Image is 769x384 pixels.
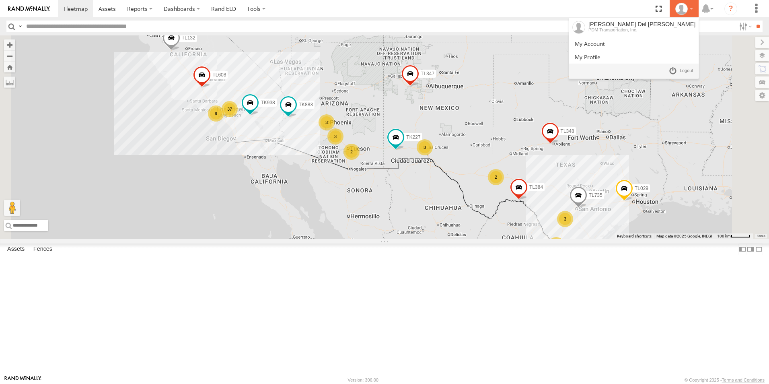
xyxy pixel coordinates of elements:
span: TL735 [589,192,602,198]
div: 3 [417,139,433,155]
label: Map Settings [755,90,769,101]
button: Zoom out [4,50,15,62]
label: Search Query [17,21,23,32]
div: 3 [557,211,573,227]
label: Measure [4,76,15,88]
a: Visit our Website [4,376,41,384]
div: Daniel Del Muro [672,3,696,15]
label: Dock Summary Table to the Right [746,244,755,255]
div: Version: 306.00 [348,378,378,382]
button: Zoom in [4,39,15,50]
div: © Copyright 2025 - [685,378,765,382]
div: 37 [222,101,238,117]
label: Assets [3,244,29,255]
div: PDM Transportation, Inc. [588,27,695,32]
span: TL384 [529,185,543,190]
img: rand-logo.svg [8,6,50,12]
div: 9 [208,105,224,122]
label: Dock Summary Table to the Left [738,244,746,255]
label: Fences [29,244,56,255]
div: 3 [327,128,343,145]
span: TK883 [299,102,313,108]
div: 3 [319,114,335,130]
span: TL608 [212,72,226,78]
div: [PERSON_NAME] Del [PERSON_NAME] [588,21,695,27]
a: Terms (opens in new tab) [757,235,765,238]
div: 2 [488,169,504,185]
div: 2 [343,144,360,160]
span: TL029 [635,186,648,192]
span: TK227 [406,134,420,140]
label: Hide Summary Table [755,244,763,255]
span: TK938 [261,100,275,105]
button: Zoom Home [4,62,15,72]
a: Terms and Conditions [722,378,765,382]
span: 100 km [717,234,731,238]
button: Map Scale: 100 km per 45 pixels [715,233,753,239]
span: TL348 [561,128,574,134]
button: Keyboard shortcuts [617,233,652,239]
button: Drag Pegman onto the map to open Street View [4,200,20,216]
span: Map data ©2025 Google, INEGI [656,234,712,238]
span: TL347 [421,71,434,76]
i: ? [724,2,737,15]
label: Search Filter Options [736,21,753,32]
span: TL132 [182,35,195,41]
div: 8 [548,237,564,253]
